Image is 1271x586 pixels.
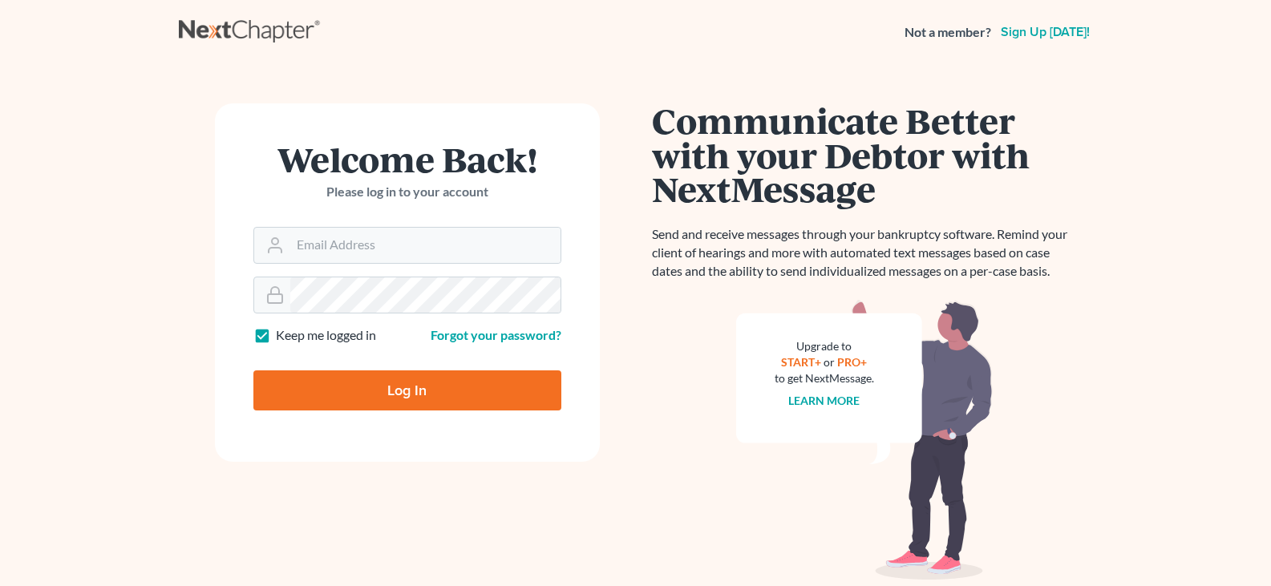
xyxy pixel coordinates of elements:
[781,355,821,369] a: START+
[431,327,561,342] a: Forgot your password?
[290,228,561,263] input: Email Address
[253,142,561,176] h1: Welcome Back!
[253,183,561,201] p: Please log in to your account
[837,355,867,369] a: PRO+
[998,26,1093,38] a: Sign up [DATE]!
[253,370,561,410] input: Log In
[775,338,874,354] div: Upgrade to
[276,326,376,345] label: Keep me logged in
[905,23,991,42] strong: Not a member?
[736,300,993,580] img: nextmessage_bg-59042aed3d76b12b5cd301f8e5b87938c9018125f34e5fa2b7a6b67550977c72.svg
[652,225,1077,281] p: Send and receive messages through your bankruptcy software. Remind your client of hearings and mo...
[652,103,1077,206] h1: Communicate Better with your Debtor with NextMessage
[788,394,860,407] a: Learn more
[775,370,874,386] div: to get NextMessage.
[824,355,835,369] span: or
